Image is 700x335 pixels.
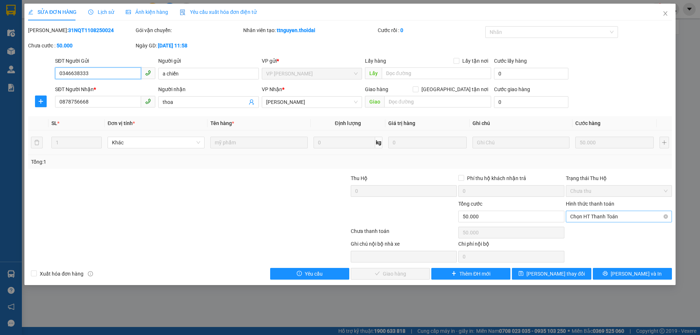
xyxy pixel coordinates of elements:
[243,26,376,34] div: Nhân viên tạo:
[378,26,484,34] div: Cước rồi :
[611,270,662,278] span: [PERSON_NAME] và In
[112,137,200,148] span: Khác
[566,174,672,182] div: Trạng thái Thu Hộ
[158,85,258,93] div: Người nhận
[464,174,529,182] span: Phí thu hộ khách nhận trả
[108,120,135,126] span: Đơn vị tính
[575,120,600,126] span: Cước hàng
[28,9,77,15] span: SỬA ĐƠN HÀNG
[262,86,282,92] span: VP Nhận
[494,96,568,108] input: Cước giao hàng
[472,137,569,148] input: Ghi Chú
[518,271,524,277] span: save
[68,27,114,33] b: 31NQT1108250024
[526,270,585,278] span: [PERSON_NAME] thay đổi
[270,268,349,280] button: exclamation-circleYêu cầu
[655,4,676,24] button: Close
[35,96,47,107] button: plus
[266,68,358,79] span: VP Nguyễn Quốc Trị
[57,43,73,48] b: 50.000
[249,99,254,105] span: user-add
[660,137,669,148] button: plus
[88,271,93,276] span: info-circle
[351,268,430,280] button: checkGiao hàng
[365,67,382,79] span: Lấy
[351,240,457,251] div: Ghi chú nội bộ nhà xe
[37,270,86,278] span: Xuất hóa đơn hàng
[662,11,668,16] span: close
[136,26,242,34] div: Gói vận chuyển:
[575,137,654,148] input: 0
[494,86,530,92] label: Cước giao hàng
[459,57,491,65] span: Lấy tận nơi
[51,120,57,126] span: SL
[593,268,672,280] button: printer[PERSON_NAME] và In
[277,27,315,33] b: ttnguyen.thoidai
[494,58,527,64] label: Cước lấy hàng
[365,96,384,108] span: Giao
[305,270,323,278] span: Yêu cầu
[180,9,257,15] span: Yêu cầu xuất hóa đơn điện tử
[266,97,358,108] span: Lý Nhân
[470,116,572,131] th: Ghi chú
[388,120,415,126] span: Giá trị hàng
[388,137,467,148] input: 0
[350,227,458,240] div: Chưa thanh toán
[375,137,382,148] span: kg
[158,43,187,48] b: [DATE] 11:58
[55,57,155,65] div: SĐT Người Gửi
[351,175,367,181] span: Thu Hộ
[145,70,151,76] span: phone
[419,85,491,93] span: [GEOGRAPHIC_DATA] tận nơi
[180,9,186,15] img: icon
[210,137,307,148] input: VD: Bàn, Ghế
[458,201,482,207] span: Tổng cước
[31,137,43,148] button: delete
[145,98,151,104] span: phone
[88,9,114,15] span: Lịch sử
[365,58,386,64] span: Lấy hàng
[210,120,234,126] span: Tên hàng
[451,271,456,277] span: plus
[494,68,568,79] input: Cước lấy hàng
[570,186,668,196] span: Chưa thu
[570,211,668,222] span: Chọn HT Thanh Toán
[566,201,614,207] label: Hình thức thanh toán
[365,86,388,92] span: Giao hàng
[512,268,591,280] button: save[PERSON_NAME] thay đổi
[136,42,242,50] div: Ngày GD:
[431,268,510,280] button: plusThêm ĐH mới
[31,158,270,166] div: Tổng: 1
[459,270,490,278] span: Thêm ĐH mới
[400,27,403,33] b: 0
[382,67,491,79] input: Dọc đường
[28,42,134,50] div: Chưa cước :
[458,240,564,251] div: Chi phí nội bộ
[603,271,608,277] span: printer
[664,214,668,219] span: close-circle
[88,9,93,15] span: clock-circle
[35,98,46,104] span: plus
[28,26,134,34] div: [PERSON_NAME]:
[335,120,361,126] span: Định lượng
[55,85,155,93] div: SĐT Người Nhận
[262,57,362,65] div: VP gửi
[158,57,258,65] div: Người gửi
[28,9,33,15] span: edit
[126,9,168,15] span: Ảnh kiện hàng
[297,271,302,277] span: exclamation-circle
[384,96,491,108] input: Dọc đường
[126,9,131,15] span: picture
